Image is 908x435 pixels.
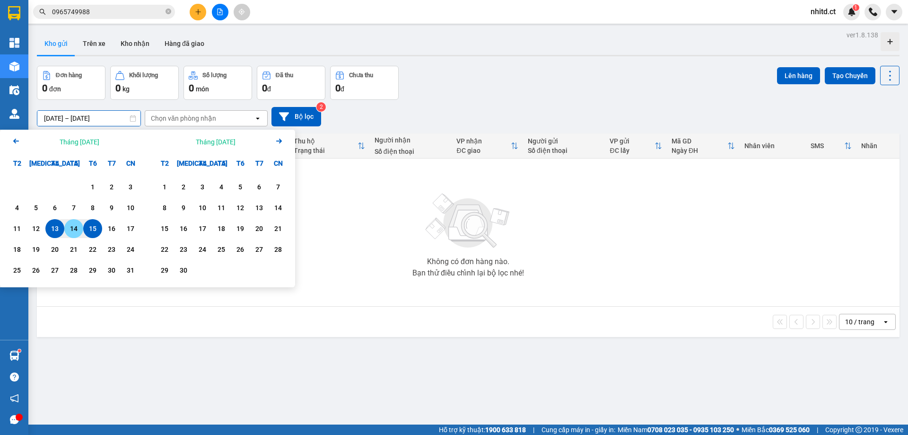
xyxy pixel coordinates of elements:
[155,240,174,259] div: Choose Thứ Hai, tháng 09 22 2025. It's available.
[254,115,262,122] svg: open
[238,9,245,15] span: aim
[271,181,285,193] div: 7
[67,265,80,276] div: 28
[825,67,875,84] button: Tạo Chuyến
[742,425,810,435] span: Miền Bắc
[29,265,43,276] div: 26
[83,261,102,280] div: Choose Thứ Sáu, tháng 08 29 2025. It's available.
[744,142,801,150] div: Nhân viên
[869,8,877,16] img: phone-icon
[271,107,321,126] button: Bộ lọc
[10,223,24,234] div: 11
[375,148,447,155] div: Số điện thoại
[64,240,83,259] div: Choose Thứ Năm, tháng 08 21 2025. It's available.
[215,202,228,213] div: 11
[9,38,19,48] img: dashboard-icon
[102,261,121,280] div: Choose Thứ Bảy, tháng 08 30 2025. It's available.
[45,198,64,217] div: Choose Thứ Tư, tháng 08 6 2025. It's available.
[234,202,247,213] div: 12
[212,219,231,238] div: Choose Thứ Năm, tháng 09 18 2025. It's available.
[647,426,734,434] strong: 0708 023 035 - 0935 103 250
[105,181,118,193] div: 2
[174,261,193,280] div: Choose Thứ Ba, tháng 09 30 2025. It's available.
[271,244,285,255] div: 28
[196,181,209,193] div: 3
[166,8,171,17] span: close-circle
[202,72,227,79] div: Số lượng
[113,32,157,55] button: Kho nhận
[86,244,99,255] div: 22
[273,135,285,148] button: Next month.
[215,223,228,234] div: 18
[9,109,19,119] img: warehouse-icon
[10,394,19,403] span: notification
[121,178,140,196] div: Choose Chủ Nhật, tháng 08 3 2025. It's available.
[124,181,137,193] div: 3
[45,261,64,280] div: Choose Thứ Tư, tháng 08 27 2025. It's available.
[124,265,137,276] div: 31
[67,223,80,234] div: 14
[29,223,43,234] div: 12
[102,240,121,259] div: Choose Thứ Bảy, tháng 08 23 2025. It's available.
[456,137,511,145] div: VP nhận
[8,219,26,238] div: Choose Thứ Hai, tháng 08 11 2025. It's available.
[769,426,810,434] strong: 0369 525 060
[124,202,137,213] div: 10
[672,147,727,154] div: Ngày ĐH
[86,202,99,213] div: 8
[541,425,615,435] span: Cung cấp máy in - giấy in:
[9,351,19,361] img: warehouse-icon
[856,426,862,433] span: copyright
[64,154,83,173] div: T5
[250,219,269,238] div: Choose Thứ Bảy, tháng 09 20 2025. It's available.
[83,198,102,217] div: Choose Thứ Sáu, tháng 08 8 2025. It's available.
[155,178,174,196] div: Choose Thứ Hai, tháng 09 1 2025. It's available.
[174,240,193,259] div: Choose Thứ Ba, tháng 09 23 2025. It's available.
[195,9,201,15] span: plus
[177,244,190,255] div: 23
[375,136,447,144] div: Người nhận
[269,154,288,173] div: CN
[177,223,190,234] div: 16
[37,66,105,100] button: Đơn hàng0đơn
[48,265,61,276] div: 27
[528,137,601,145] div: Người gửi
[427,258,509,266] div: Không có đơn hàng nào.
[121,154,140,173] div: CN
[174,198,193,217] div: Choose Thứ Ba, tháng 09 9 2025. It's available.
[83,219,102,238] div: Selected end date. Thứ Sáu, tháng 08 15 2025. It's available.
[45,219,64,238] div: Selected start date. Thứ Tư, tháng 08 13 2025. It's available.
[485,426,526,434] strong: 1900 633 818
[105,223,118,234] div: 16
[253,244,266,255] div: 27
[190,4,206,20] button: plus
[234,4,250,20] button: aim
[56,72,82,79] div: Đơn hàng
[267,85,271,93] span: đ
[253,223,266,234] div: 20
[158,223,171,234] div: 15
[605,133,666,159] th: Toggle SortBy
[294,137,358,145] div: Thu hộ
[8,240,26,259] div: Choose Thứ Hai, tháng 08 18 2025. It's available.
[196,85,209,93] span: món
[124,244,137,255] div: 24
[26,261,45,280] div: Choose Thứ Ba, tháng 08 26 2025. It's available.
[10,135,22,148] button: Previous month.
[121,219,140,238] div: Choose Chủ Nhật, tháng 08 17 2025. It's available.
[105,244,118,255] div: 23
[231,198,250,217] div: Choose Thứ Sáu, tháng 09 12 2025. It's available.
[8,198,26,217] div: Choose Thứ Hai, tháng 08 4 2025. It's available.
[29,202,43,213] div: 5
[151,114,216,123] div: Chọn văn phòng nhận
[257,66,325,100] button: Đã thu0đ
[777,67,820,84] button: Lên hàng
[231,240,250,259] div: Choose Thứ Sáu, tháng 09 26 2025. It's available.
[853,4,859,11] sup: 1
[736,428,739,432] span: ⚪️
[10,202,24,213] div: 4
[155,154,174,173] div: T2
[196,244,209,255] div: 24
[528,147,601,154] div: Số điện thoại
[890,8,899,16] span: caret-down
